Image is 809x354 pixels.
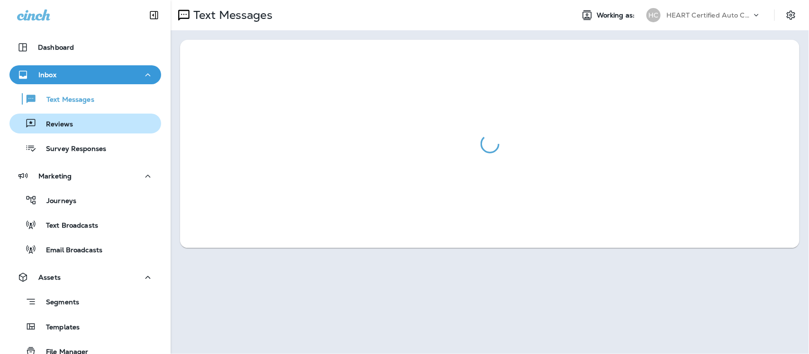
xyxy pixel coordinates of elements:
[38,71,56,79] p: Inbox
[36,246,102,255] p: Email Broadcasts
[9,292,161,312] button: Segments
[9,114,161,133] button: Reviews
[9,268,161,287] button: Assets
[597,11,637,19] span: Working as:
[36,120,73,129] p: Reviews
[38,44,74,51] p: Dashboard
[190,8,273,22] p: Text Messages
[141,6,167,25] button: Collapse Sidebar
[37,197,76,206] p: Journeys
[9,190,161,210] button: Journeys
[646,8,661,22] div: HC
[9,215,161,235] button: Text Broadcasts
[37,96,94,105] p: Text Messages
[9,89,161,109] button: Text Messages
[666,11,752,19] p: HEART Certified Auto Care
[36,221,98,230] p: Text Broadcasts
[9,239,161,259] button: Email Broadcasts
[9,65,161,84] button: Inbox
[36,323,80,332] p: Templates
[38,172,72,180] p: Marketing
[9,138,161,158] button: Survey Responses
[36,298,79,308] p: Segments
[36,145,106,154] p: Survey Responses
[38,274,61,281] p: Assets
[9,167,161,186] button: Marketing
[782,7,800,24] button: Settings
[9,38,161,57] button: Dashboard
[9,317,161,336] button: Templates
